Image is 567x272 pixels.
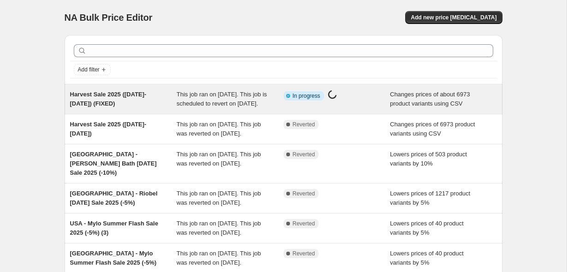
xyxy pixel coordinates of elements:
span: Reverted [293,220,315,227]
button: Add new price [MEDICAL_DATA] [405,11,502,24]
span: Lowers prices of 40 product variants by 5% [390,220,464,236]
span: Harvest Sale 2025 ([DATE]-[DATE]) [70,121,147,137]
span: In progress [293,92,320,100]
span: Changes prices of about 6973 product variants using CSV [390,91,470,107]
span: This job ran on [DATE]. This job is scheduled to revert on [DATE]. [177,91,267,107]
span: Reverted [293,151,315,158]
span: Changes prices of 6973 product variants using CSV [390,121,475,137]
span: Reverted [293,121,315,128]
span: This job ran on [DATE]. This job was reverted on [DATE]. [177,151,261,167]
span: [GEOGRAPHIC_DATA] - Riobel [DATE] Sale 2025 (-5%) [70,190,158,206]
span: Lowers prices of 1217 product variants by 5% [390,190,470,206]
span: Add new price [MEDICAL_DATA] [411,14,496,21]
span: Reverted [293,250,315,257]
span: NA Bulk Price Editor [65,12,153,23]
span: This job ran on [DATE]. This job was reverted on [DATE]. [177,250,261,266]
span: Add filter [78,66,100,73]
span: [GEOGRAPHIC_DATA] - Mylo Summer Flash Sale 2025 (-5%) [70,250,157,266]
span: Reverted [293,190,315,197]
span: [GEOGRAPHIC_DATA] - [PERSON_NAME] Bath [DATE] Sale 2025 (-10%) [70,151,157,176]
span: Harvest Sale 2025 ([DATE]-[DATE]) (FIXED) [70,91,147,107]
button: Add filter [74,64,111,75]
span: USA - Mylo Summer Flash Sale 2025 (-5%) (3) [70,220,159,236]
span: Lowers prices of 40 product variants by 5% [390,250,464,266]
span: This job ran on [DATE]. This job was reverted on [DATE]. [177,190,261,206]
span: This job ran on [DATE]. This job was reverted on [DATE]. [177,220,261,236]
span: Lowers prices of 503 product variants by 10% [390,151,467,167]
span: This job ran on [DATE]. This job was reverted on [DATE]. [177,121,261,137]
